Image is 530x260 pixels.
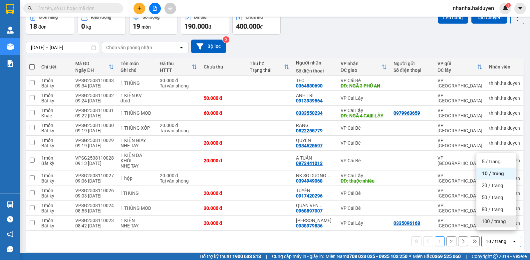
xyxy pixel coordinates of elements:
[7,231,13,237] span: notification
[489,80,520,86] div: thinh.haiduyen
[41,108,69,113] div: 1 món
[75,178,114,184] div: 09:06 [DATE]
[75,208,114,213] div: 08:55 [DATE]
[296,98,323,103] div: 0913939564
[341,205,387,211] div: VP Cái Bè
[41,93,69,98] div: 1 món
[341,178,387,184] div: DĐ: thuộc nhiêu
[341,113,387,118] div: DĐ: NGÃ 4 CAIII LẬY
[41,128,69,133] div: Bất kỳ
[319,203,323,208] span: ...
[7,246,13,252] span: message
[6,4,14,14] img: logo-vxr
[75,188,114,193] div: VPSG2508110026
[160,128,197,133] div: Tại văn phòng
[204,140,243,146] div: 20.000 đ
[296,193,323,198] div: 0917420296
[72,58,117,76] th: Toggle SortBy
[121,93,153,98] div: 1 KIỆN KV
[413,253,461,260] span: Miền Bắc
[296,83,323,88] div: 0364880690
[191,40,226,53] button: Bộ lọc
[156,58,200,76] th: Toggle SortBy
[75,223,114,228] div: 08:42 [DATE]
[394,110,420,116] div: 0979963659
[341,83,387,88] div: DĐ: NGÃ 3 PHÚ AN
[133,22,140,30] span: 19
[296,93,334,98] div: ANH TRÍ
[489,125,520,131] div: thinh.haiduyen
[75,83,114,88] div: 09:34 [DATE]
[28,6,32,11] span: search
[296,78,334,83] div: TÈO
[121,110,153,116] div: 1 THÙNG MOD
[394,67,431,73] div: Số điện thoại
[272,253,324,260] span: Cung cấp máy in - giấy in:
[41,83,69,88] div: Bất kỳ
[204,191,243,196] div: 20.000 đ
[121,80,153,86] div: 1 THÙNG
[75,143,114,148] div: 09:19 [DATE]
[38,24,47,30] span: đơn
[41,203,69,208] div: 1 món
[81,22,85,30] span: 0
[41,193,69,198] div: Bất kỳ
[41,178,69,184] div: Bất kỳ
[489,95,520,101] div: thinh.haiduyen
[296,161,323,166] div: 0973441013
[337,58,390,76] th: Toggle SortBy
[41,138,69,143] div: 1 món
[482,158,500,165] span: 5 / trang
[341,125,387,131] div: VP Cái Bè
[160,78,197,83] div: 30.000 đ
[75,108,114,113] div: VPSG2508110031
[75,67,109,73] div: Ngày ĐH
[7,60,14,67] img: solution-icon
[296,138,334,143] div: QUYỀN
[223,36,229,43] sup: 2
[204,158,243,163] div: 20.000 đ
[437,123,482,133] div: VP [GEOGRAPHIC_DATA]
[434,58,486,76] th: Toggle SortBy
[7,27,14,34] img: warehouse-icon
[7,43,14,50] img: warehouse-icon
[482,170,504,177] span: 10 / trang
[75,93,114,98] div: VPSG2508110032
[160,61,192,66] div: Đã thu
[514,3,526,14] button: caret-down
[476,153,516,230] ul: Menu
[250,61,284,66] div: Thu hộ
[121,223,153,228] div: NHẸ TAY
[296,128,323,133] div: 0822255779
[75,193,114,198] div: 09:03 [DATE]
[75,98,114,103] div: 09:24 [DATE]
[204,95,243,101] div: 50.000 đ
[296,123,334,128] div: RĂNG
[437,155,482,166] div: VP [GEOGRAPHIC_DATA]
[204,220,243,226] div: 20.000 đ
[296,223,323,228] div: 0938979836
[341,78,387,83] div: VP Cái Bè
[160,178,197,184] div: Tại văn phòng
[489,64,520,69] div: Nhân viên
[486,238,506,245] div: 10 / trang
[75,173,114,178] div: VPSG2508110027
[106,44,152,51] div: Chọn văn phòng nhận
[341,173,387,178] div: VP Cai Lậy
[437,61,477,66] div: VP gửi
[194,15,206,20] div: Đã thu
[75,78,114,83] div: VPSG2508110033
[160,83,197,88] div: Tại văn phòng
[482,218,506,225] span: 100 / trang
[75,138,114,143] div: VPSG2508110029
[493,254,498,259] span: copyright
[121,138,153,143] div: 1 KIỆN GIẤY
[41,78,69,83] div: 1 món
[91,15,111,20] div: Khối lượng
[168,6,172,11] span: aim
[437,108,482,118] div: VP [GEOGRAPHIC_DATA]
[121,153,153,163] div: 1 KIỆN ĐÁ KHÓI
[326,173,330,178] span: ...
[204,110,243,116] div: 60.000 đ
[517,5,523,11] span: caret-down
